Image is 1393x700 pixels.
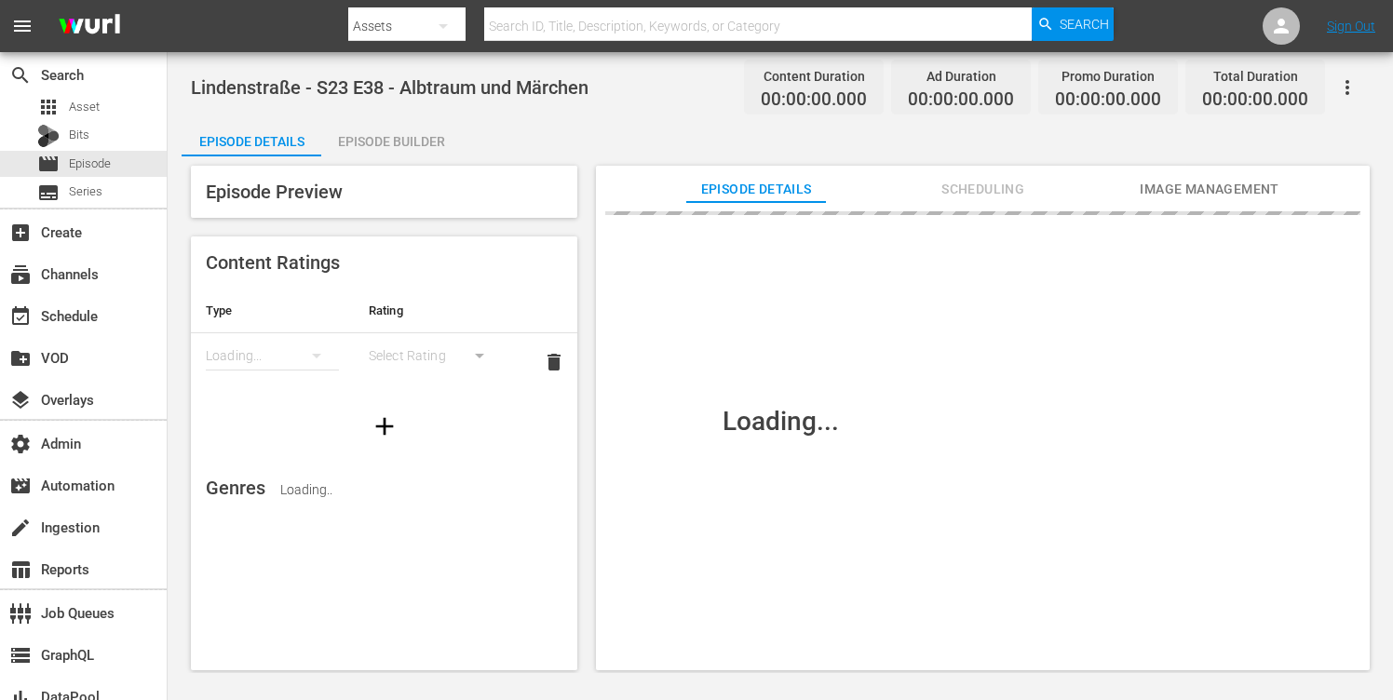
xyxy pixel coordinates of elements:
[37,96,60,118] span: Asset
[69,98,100,116] span: Asset
[9,347,32,370] span: VOD
[1202,89,1308,111] span: 00:00:00.000
[9,517,32,539] span: Ingestion
[37,153,60,175] span: Episode
[761,63,867,89] div: Content Duration
[9,559,32,581] span: Reports
[182,119,321,156] button: Episode Details
[11,15,34,37] span: menu
[908,89,1014,111] span: 00:00:00.000
[9,263,32,286] span: Channels
[9,64,32,87] span: Search
[69,155,111,173] span: Episode
[191,76,588,99] span: Lindenstraße - S23 E38 - Albtraum und Märchen
[45,5,134,48] img: ans4CAIJ8jUAAAAAAAAAAAAAAAAAAAAAAAAgQb4GAAAAAAAAAAAAAAAAAAAAAAAAJMjXAAAAAAAAAAAAAAAAAAAAAAAAgAT5G...
[1327,19,1375,34] a: Sign Out
[9,602,32,625] span: Job Queues
[1060,7,1109,41] span: Search
[9,433,32,455] span: Admin
[9,222,32,244] span: Create
[1055,63,1161,89] div: Promo Duration
[9,305,32,328] span: Schedule
[9,644,32,666] span: GraphQL
[321,119,461,164] div: Episode Builder
[1055,89,1161,111] span: 00:00:00.000
[69,126,89,144] span: Bits
[182,119,321,164] div: Episode Details
[37,125,60,147] div: Bits
[321,119,461,156] button: Episode Builder
[37,182,60,204] span: Series
[761,89,867,111] span: 00:00:00.000
[69,182,102,201] span: Series
[723,406,839,437] div: Loading...
[1032,7,1114,41] button: Search
[1202,63,1308,89] div: Total Duration
[9,389,32,411] span: Overlays
[908,63,1014,89] div: Ad Duration
[9,475,32,497] span: Automation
